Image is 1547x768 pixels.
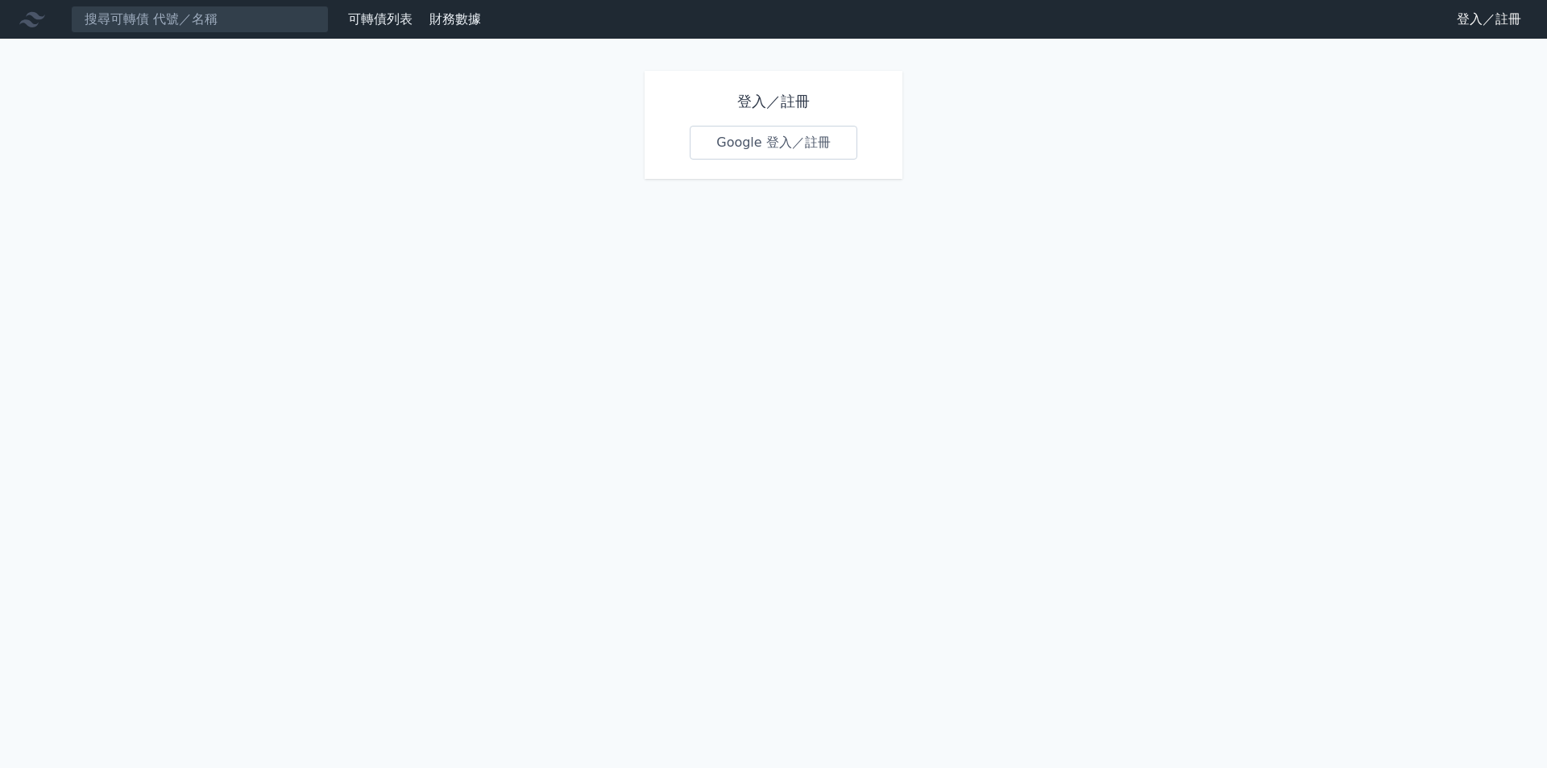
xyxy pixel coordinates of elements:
[348,11,413,27] a: 可轉債列表
[690,90,857,113] h1: 登入／註冊
[429,11,481,27] a: 財務數據
[71,6,329,33] input: 搜尋可轉債 代號／名稱
[690,126,857,160] a: Google 登入／註冊
[1444,6,1534,32] a: 登入／註冊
